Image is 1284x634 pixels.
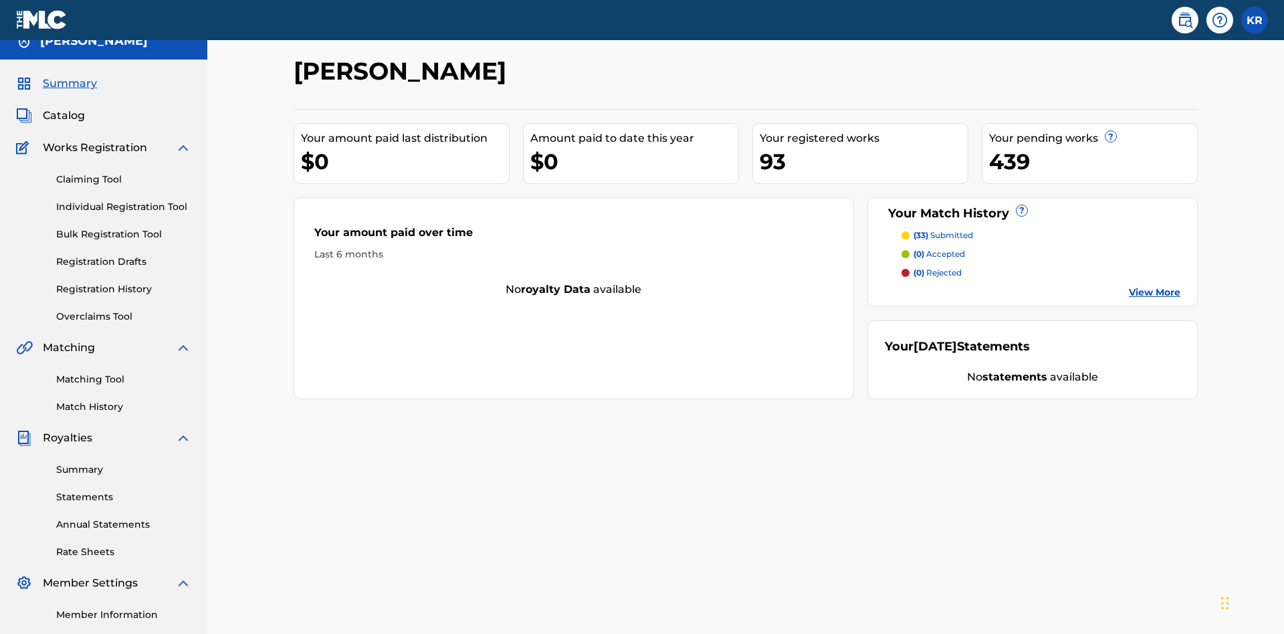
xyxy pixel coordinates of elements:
a: Registration Drafts [56,255,191,269]
img: expand [175,140,191,156]
img: search [1177,12,1193,28]
div: Amount paid to date this year [530,130,738,146]
img: Catalog [16,108,32,124]
span: Summary [43,76,97,92]
img: Member Settings [16,575,32,591]
strong: royalty data [521,283,591,296]
span: (0) [914,249,924,259]
a: CatalogCatalog [16,108,85,124]
a: Public Search [1172,7,1198,33]
div: No available [294,282,853,298]
p: rejected [914,267,962,279]
img: Works Registration [16,140,33,156]
iframe: Resource Center [1247,416,1284,530]
div: Your registered works [760,130,968,146]
img: help [1212,12,1228,28]
p: submitted [914,229,973,241]
span: Catalog [43,108,85,124]
span: (0) [914,268,924,278]
a: (0) accepted [901,248,1181,260]
span: (33) [914,230,928,240]
img: Royalties [16,430,32,446]
img: Matching [16,340,33,356]
span: Member Settings [43,575,138,591]
a: View More [1129,286,1180,300]
div: Your Statements [885,338,1030,356]
a: Bulk Registration Tool [56,227,191,241]
div: 93 [760,146,968,177]
a: Match History [56,400,191,414]
span: ? [1016,205,1027,216]
span: ? [1105,131,1116,142]
a: SummarySummary [16,76,97,92]
a: Overclaims Tool [56,310,191,324]
a: Summary [56,463,191,477]
iframe: Chat Widget [1217,570,1284,634]
div: Your Match History [885,205,1181,223]
a: Registration History [56,282,191,296]
div: No available [885,369,1181,385]
h2: [PERSON_NAME] [294,56,513,86]
div: $0 [530,146,738,177]
img: expand [175,430,191,446]
span: [DATE] [914,339,957,354]
span: Works Registration [43,140,147,156]
h5: RONALD MCTESTERSON [40,33,148,49]
a: Individual Registration Tool [56,200,191,214]
a: Member Information [56,608,191,622]
img: expand [175,575,191,591]
img: Summary [16,76,32,92]
img: MLC Logo [16,10,68,29]
span: Royalties [43,430,92,446]
a: Rate Sheets [56,545,191,559]
div: Drag [1221,583,1229,623]
a: (33) submitted [901,229,1181,241]
strong: statements [982,371,1047,383]
div: Your pending works [989,130,1197,146]
div: 439 [989,146,1197,177]
div: Help [1206,7,1233,33]
p: accepted [914,248,965,260]
div: Last 6 months [314,247,833,261]
a: Matching Tool [56,373,191,387]
div: Your amount paid over time [314,225,833,247]
img: expand [175,340,191,356]
a: Annual Statements [56,518,191,532]
a: (0) rejected [901,267,1181,279]
a: Claiming Tool [56,173,191,187]
img: Accounts [16,33,32,49]
a: Statements [56,490,191,504]
div: $0 [301,146,509,177]
span: Matching [43,340,95,356]
div: User Menu [1241,7,1268,33]
div: Your amount paid last distribution [301,130,509,146]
